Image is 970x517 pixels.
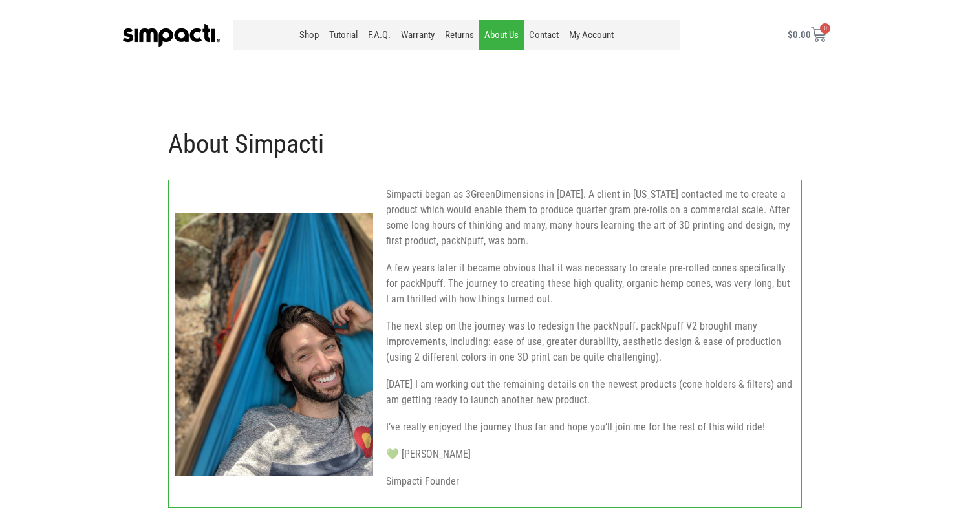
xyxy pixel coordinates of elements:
h1: About Simpacti [168,128,802,160]
span: $ [788,29,793,41]
bdi: 0.00 [788,29,811,41]
a: F.A.Q. [363,20,396,50]
p: The next step on the journey was to redesign the packNpuff. packNpuff V2 brought many improvement... [386,319,795,365]
a: About Us [479,20,524,50]
span: 0 [820,23,830,34]
a: Warranty [396,20,440,50]
a: Returns [440,20,479,50]
p: 💚 [PERSON_NAME] [386,447,795,462]
a: Contact [524,20,564,50]
a: $0.00 0 [772,19,842,50]
p: Simpacti Founder [386,474,795,489]
p: [DATE] I am working out the remaining details on the newest products (cone holders & filters) and... [386,377,795,408]
p: I’ve really enjoyed the journey thus far and hope you’ll join me for the rest of this wild ride! [386,419,795,435]
p: Simpacti began as 3GreenDimensions in [DATE]. A client in [US_STATE] contacted me to create a pro... [386,187,795,249]
a: Shop [294,20,324,50]
a: Tutorial [324,20,363,50]
a: My Account [564,20,619,50]
p: A few years later it became obvious that it was necessary to create pre-rolled cones specifically... [386,260,795,307]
